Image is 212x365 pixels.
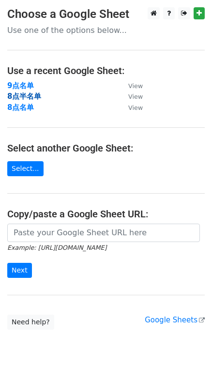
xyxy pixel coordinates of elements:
a: Google Sheets [145,316,205,324]
a: View [119,92,143,101]
h3: Choose a Google Sheet [7,7,205,21]
h4: Copy/paste a Google Sheet URL: [7,208,205,220]
p: Use one of the options below... [7,25,205,35]
a: Need help? [7,315,54,330]
h4: Select another Google Sheet: [7,142,205,154]
a: View [119,81,143,90]
small: Example: [URL][DOMAIN_NAME] [7,244,106,251]
input: Paste your Google Sheet URL here [7,224,200,242]
input: Next [7,263,32,278]
small: View [128,104,143,111]
a: 8点半名单 [7,92,41,101]
h4: Use a recent Google Sheet: [7,65,205,76]
a: 8点名单 [7,103,34,112]
a: 9点名单 [7,81,34,90]
a: View [119,103,143,112]
small: View [128,93,143,100]
a: Select... [7,161,44,176]
small: View [128,82,143,90]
